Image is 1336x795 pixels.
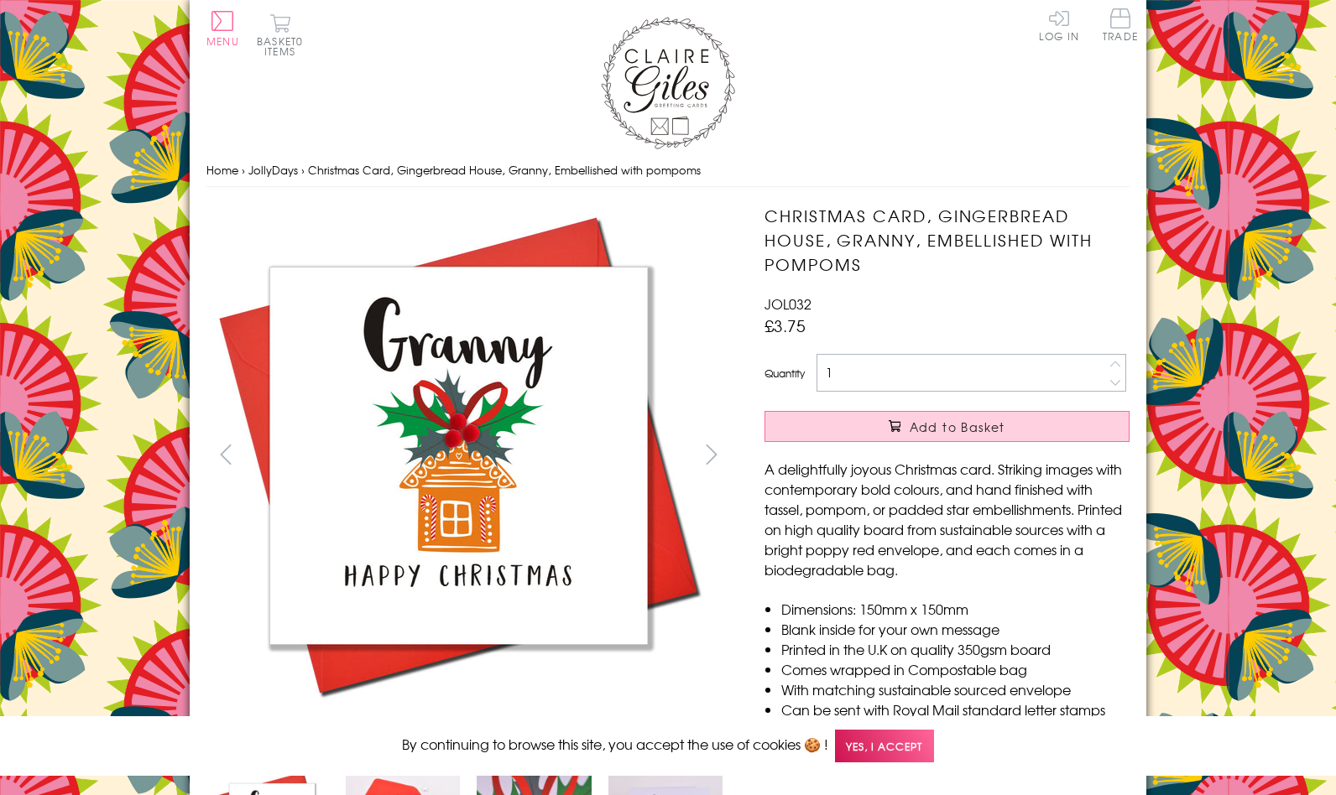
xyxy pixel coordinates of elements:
[206,34,239,49] span: Menu
[765,314,806,337] span: £3.75
[206,204,710,707] img: Christmas Card, Gingerbread House, Granny, Embellished with pompoms
[781,639,1130,659] li: Printed in the U.K on quality 350gsm board
[1103,8,1138,44] a: Trade
[765,366,805,381] label: Quantity
[301,162,305,178] span: ›
[781,659,1130,679] li: Comes wrapped in Compostable bag
[308,162,701,178] span: Christmas Card, Gingerbread House, Granny, Embellished with pompoms
[206,11,239,46] button: Menu
[910,418,1005,435] span: Add to Basket
[248,162,298,178] a: JollyDays
[781,679,1130,699] li: With matching sustainable sourced envelope
[781,599,1130,619] li: Dimensions: 150mm x 150mm
[206,435,244,473] button: prev
[264,34,303,59] span: 0 items
[781,699,1130,720] li: Can be sent with Royal Mail standard letter stamps
[835,730,934,762] span: Yes, I accept
[257,13,303,56] button: Basket0 items
[206,153,1130,188] nav: breadcrumbs
[781,619,1130,639] li: Blank inside for your own message
[731,204,1234,707] img: Christmas Card, Gingerbread House, Granny, Embellished with pompoms
[601,17,735,149] img: Claire Giles Greetings Cards
[1039,8,1079,41] a: Log In
[765,204,1130,276] h1: Christmas Card, Gingerbread House, Granny, Embellished with pompoms
[206,162,238,178] a: Home
[765,411,1130,442] button: Add to Basket
[693,435,731,473] button: next
[765,294,812,314] span: JOL032
[765,459,1130,579] p: A delightfully joyous Christmas card. Striking images with contemporary bold colours, and hand fi...
[242,162,245,178] span: ›
[1103,8,1138,41] span: Trade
